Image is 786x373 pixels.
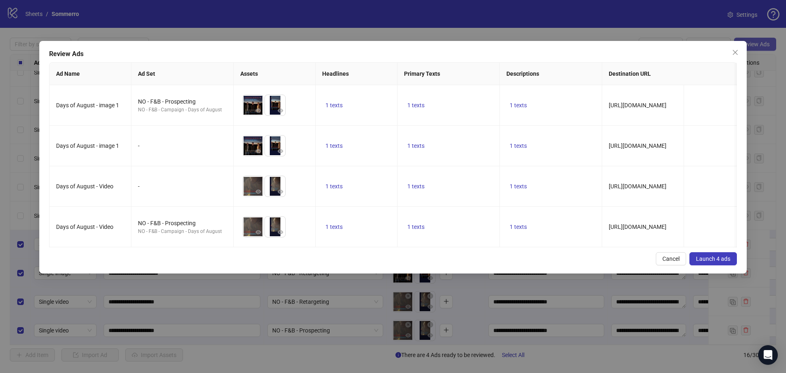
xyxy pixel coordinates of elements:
button: 1 texts [404,181,428,191]
span: eye [255,148,261,154]
button: 1 texts [322,181,346,191]
div: NO - F&B - Prospecting [138,97,227,106]
span: eye [278,229,283,235]
span: [URL][DOMAIN_NAME] [609,142,666,149]
button: Preview [253,146,263,156]
button: Launch 4 ads [689,252,737,265]
span: close [732,49,739,56]
img: Asset 1 [243,176,263,197]
button: 1 texts [506,222,530,232]
span: 1 texts [510,224,527,230]
button: 1 texts [404,141,428,151]
span: Cancel [662,255,680,262]
button: 1 texts [404,100,428,110]
th: Descriptions [500,63,602,85]
th: Primary Texts [398,63,500,85]
button: Preview [276,187,285,197]
span: Days of August - image 1 [56,142,119,149]
button: Cancel [656,252,686,265]
button: Preview [276,146,285,156]
span: Launch 4 ads [696,255,730,262]
div: - [138,182,227,191]
th: Ad Set [131,63,234,85]
button: Preview [276,106,285,115]
img: Asset 1 [243,217,263,237]
span: Days of August - Video [56,224,113,230]
div: NO - F&B - Campaign - Days of August [138,228,227,235]
span: 1 texts [510,183,527,190]
span: eye [278,148,283,154]
span: 1 texts [325,142,343,149]
button: 1 texts [322,100,346,110]
button: 1 texts [506,141,530,151]
th: Destination URL [602,63,747,85]
span: 1 texts [325,183,343,190]
button: 1 texts [404,222,428,232]
button: Preview [253,187,263,197]
button: 1 texts [322,222,346,232]
span: 1 texts [407,224,425,230]
div: NO - F&B - Prospecting [138,219,227,228]
img: Asset 2 [265,176,285,197]
span: [URL][DOMAIN_NAME] [609,102,666,109]
span: eye [255,229,261,235]
div: NO - F&B - Campaign - Days of August [138,106,227,114]
div: Review Ads [49,49,737,59]
button: Preview [276,227,285,237]
img: Asset 1 [243,136,263,156]
span: 1 texts [510,142,527,149]
span: 1 texts [407,102,425,109]
span: eye [278,189,283,194]
span: eye [255,189,261,194]
img: Asset 1 [243,95,263,115]
button: 1 texts [506,181,530,191]
button: Preview [253,227,263,237]
span: 1 texts [407,142,425,149]
img: Asset 2 [265,136,285,156]
span: [URL][DOMAIN_NAME] [609,224,666,230]
span: eye [255,108,261,113]
button: 1 texts [506,100,530,110]
th: Ad Name [50,63,131,85]
img: Asset 2 [265,95,285,115]
th: Headlines [316,63,398,85]
th: Assets [234,63,316,85]
button: Preview [253,106,263,115]
span: 1 texts [510,102,527,109]
img: Asset 2 [265,217,285,237]
button: Close [729,46,742,59]
span: 1 texts [325,102,343,109]
div: Open Intercom Messenger [758,345,778,365]
span: eye [278,108,283,113]
span: Days of August - image 1 [56,102,119,109]
button: 1 texts [322,141,346,151]
div: - [138,141,227,150]
span: 1 texts [407,183,425,190]
span: [URL][DOMAIN_NAME] [609,183,666,190]
span: 1 texts [325,224,343,230]
span: Days of August - Video [56,183,113,190]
